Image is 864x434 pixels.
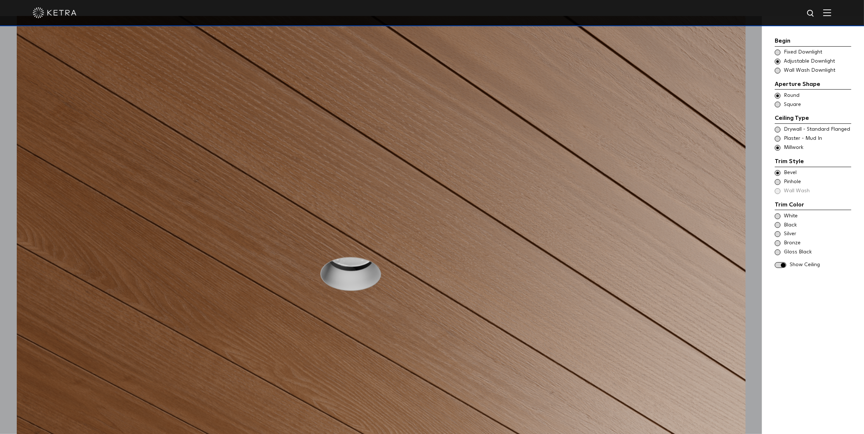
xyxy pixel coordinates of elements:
[784,222,851,229] span: Black
[784,169,851,177] span: Bevel
[784,249,851,256] span: Gloss Black
[784,67,851,74] span: Wall Wash Downlight
[790,261,851,269] span: Show Ceiling
[33,7,77,18] img: ketra-logo-2019-white
[784,49,851,56] span: Fixed Downlight
[775,200,851,210] div: Trim Color
[784,178,851,186] span: Pinhole
[775,36,851,47] div: Begin
[823,9,831,16] img: Hamburger%20Nav.svg
[784,213,851,220] span: White
[784,126,851,133] span: Drywall - Standard Flanged
[784,240,851,247] span: Bronze
[784,92,851,99] span: Round
[806,9,816,18] img: search icon
[775,157,851,167] div: Trim Style
[784,230,851,238] span: Silver
[775,114,851,124] div: Ceiling Type
[784,101,851,108] span: Square
[775,80,851,90] div: Aperture Shape
[784,58,851,65] span: Adjustable Downlight
[784,135,851,142] span: Plaster - Mud In
[784,144,851,151] span: Millwork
